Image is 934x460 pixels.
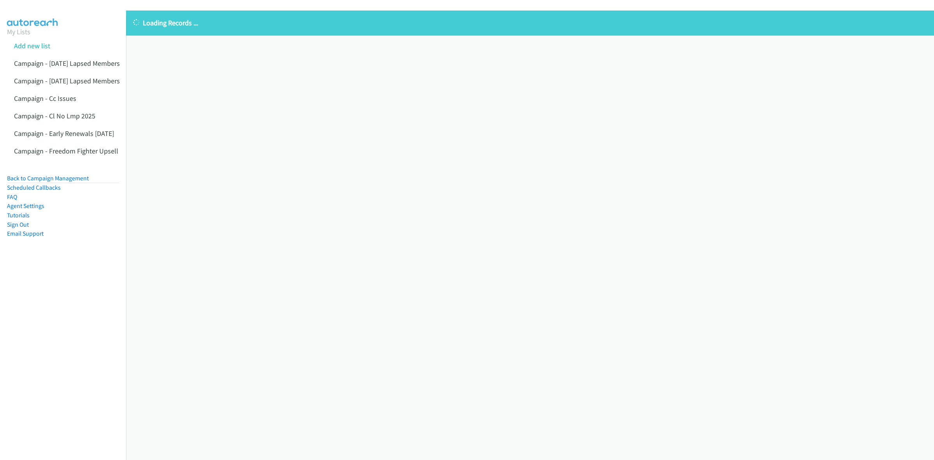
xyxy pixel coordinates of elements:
[7,221,29,228] a: Sign Out
[7,174,89,182] a: Back to Campaign Management
[7,184,61,191] a: Scheduled Callbacks
[133,18,927,28] p: Loading Records ...
[14,129,114,138] a: Campaign - Early Renewals [DATE]
[14,59,120,68] a: Campaign - [DATE] Lapsed Members
[7,27,30,36] a: My Lists
[14,111,95,120] a: Campaign - Cl No Lmp 2025
[7,230,44,237] a: Email Support
[14,41,50,50] a: Add new list
[7,193,17,201] a: FAQ
[7,211,30,219] a: Tutorials
[14,146,118,155] a: Campaign - Freedom Fighter Upsell
[7,202,44,210] a: Agent Settings
[14,76,120,85] a: Campaign - [DATE] Lapsed Members
[14,94,76,103] a: Campaign - Cc Issues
